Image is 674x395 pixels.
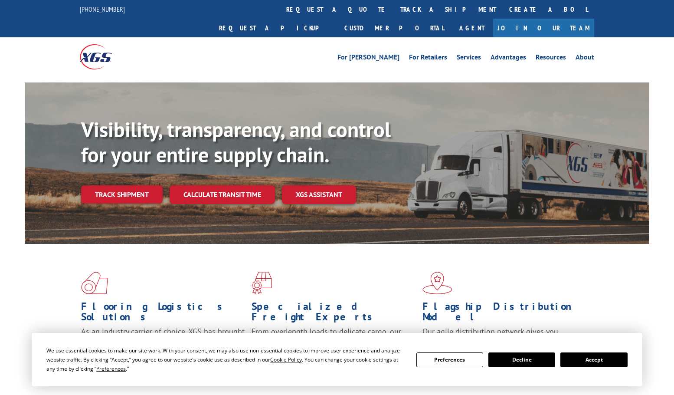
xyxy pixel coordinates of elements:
[252,301,416,326] h1: Specialized Freight Experts
[457,54,481,63] a: Services
[81,185,163,204] a: Track shipment
[81,272,108,294] img: xgs-icon-total-supply-chain-intelligence-red
[81,116,391,168] b: Visibility, transparency, and control for your entire supply chain.
[80,5,125,13] a: [PHONE_NUMBER]
[81,326,245,357] span: As an industry carrier of choice, XGS has brought innovation and dedication to flooring logistics...
[422,301,586,326] h1: Flagship Distribution Model
[46,346,406,373] div: We use essential cookies to make our site work. With your consent, we may also use non-essential ...
[213,19,338,37] a: Request a pickup
[338,19,451,37] a: Customer Portal
[252,326,416,365] p: From overlength loads to delicate cargo, our experienced staff knows the best way to move your fr...
[560,352,627,367] button: Accept
[252,272,272,294] img: xgs-icon-focused-on-flooring-red
[422,326,582,347] span: Our agile distribution network gives you nationwide inventory management on demand.
[81,301,245,326] h1: Flooring Logistics Solutions
[282,185,356,204] a: XGS ASSISTANT
[337,54,399,63] a: For [PERSON_NAME]
[488,352,555,367] button: Decline
[96,365,126,372] span: Preferences
[576,54,594,63] a: About
[451,19,493,37] a: Agent
[536,54,566,63] a: Resources
[170,185,275,204] a: Calculate transit time
[491,54,526,63] a: Advantages
[32,333,642,386] div: Cookie Consent Prompt
[416,352,483,367] button: Preferences
[270,356,302,363] span: Cookie Policy
[422,272,452,294] img: xgs-icon-flagship-distribution-model-red
[409,54,447,63] a: For Retailers
[493,19,594,37] a: Join Our Team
